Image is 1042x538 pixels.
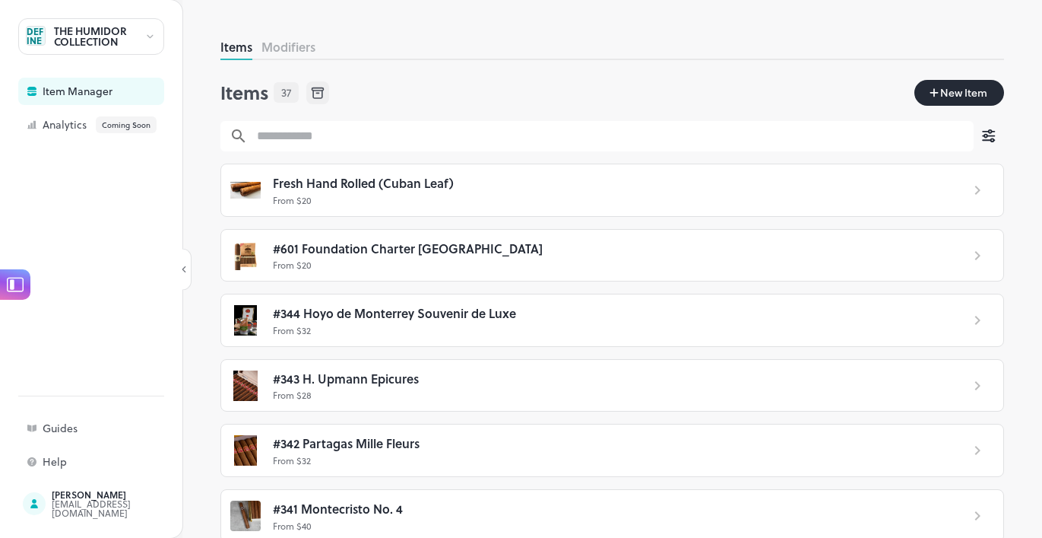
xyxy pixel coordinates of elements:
span: Fresh Hand Rolled (Cuban Leaf) [273,173,454,193]
span: #342 Partagas Mille Fleurs [273,434,420,454]
img: 1748591437366gyy5yvxdphp.jpg [230,501,261,531]
p: From $ 20 [273,258,949,272]
div: Analytics [43,116,195,133]
span: #343 H. Upmann Epicures [273,369,419,389]
img: 1759777257609i1pnm8zalqk.jpg [230,175,261,205]
img: 1748592040195bc4uc19cy0v.png [230,435,261,466]
div: Help [43,457,195,467]
p: From $ 28 [273,388,949,402]
img: 1748592627505xx3msaxcc9a.webp [230,371,261,401]
div: Items [220,81,269,105]
div: [EMAIL_ADDRESS][DOMAIN_NAME] [52,499,195,517]
button: Items [220,38,252,56]
div: UNDEFINEDT [26,26,46,46]
img: 1748593183179ua5ab7fa8ac.jpg [230,305,261,336]
div: Guides [43,423,195,434]
span: 37 [281,84,291,100]
button: New Item [914,80,1004,106]
p: From $ 40 [273,519,949,533]
div: Coming Soon [96,116,157,133]
p: From $ 20 [273,193,949,207]
div: Item Manager [43,86,195,97]
div: THE HUMIDOR COLLECTION [54,26,144,47]
p: From $ 32 [273,323,949,337]
img: 1748594284308z8xj4cjzrnp.webp [230,240,261,270]
span: #344 Hoyo de Monterrey Souvenir de Luxe [273,304,516,323]
span: #601 Foundation Charter [GEOGRAPHIC_DATA] [273,239,543,259]
div: [PERSON_NAME] [52,490,195,499]
span: #341 Montecristo No. 4 [273,499,403,519]
button: Modifiers [261,38,315,56]
span: New Item [939,84,989,101]
p: From $ 32 [273,454,949,467]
